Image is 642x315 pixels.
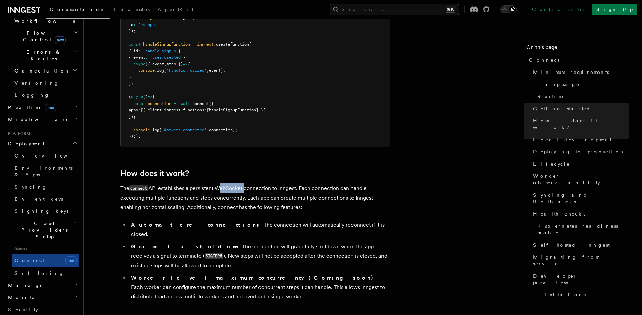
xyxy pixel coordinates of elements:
[530,208,629,220] a: Health checks
[131,243,239,250] strong: Graceful shutdown
[8,307,38,312] span: Security
[12,30,74,43] span: Flow Control
[181,49,183,53] span: ,
[5,140,44,147] span: Deployment
[129,273,390,302] li: - Each worker can configure the maximum number of concurrent steps it can handle. This allows Inn...
[12,46,79,65] button: Errors & Retries
[45,104,56,111] span: new
[50,7,105,12] span: Documentation
[141,108,162,112] span: [{ client
[533,273,629,286] span: Developer preview
[14,208,68,214] span: Signing keys
[207,68,209,73] span: ,
[155,68,164,73] span: .log
[14,92,50,98] span: Logging
[534,78,629,90] a: Language
[138,68,155,73] span: console
[205,253,223,259] code: SIGTERM
[209,68,225,73] span: event);
[5,116,69,123] span: Middleware
[14,165,73,177] span: Environments & Apps
[188,62,190,66] span: {
[138,49,141,53] span: :
[192,42,195,47] span: =
[129,75,131,80] span: }
[131,94,143,99] span: async
[129,22,133,27] span: id
[12,205,79,217] a: Signing keys
[14,153,84,159] span: Overview
[133,22,136,27] span: :
[178,49,181,53] span: }
[533,173,629,186] span: Worker observability
[110,2,154,18] a: Examples
[143,42,190,47] span: handleSignupFunction
[14,80,59,86] span: Versioning
[12,267,79,279] a: Self hosting
[129,94,131,99] span: (
[529,57,559,63] span: Connect
[138,22,157,27] span: 'my-app'
[533,161,570,167] span: Lifecycle
[12,181,79,193] a: Syncing
[330,4,459,15] button: Search...⌘K
[114,7,150,12] span: Examples
[5,291,79,304] button: Monitor
[526,54,629,66] a: Connect
[12,243,79,254] span: Guides
[133,62,145,66] span: async
[55,36,66,44] span: new
[5,131,30,136] span: Platform
[5,113,79,125] button: Middleware
[120,169,189,178] a: How does it work?
[533,117,629,131] span: How does it work?
[129,114,136,119] span: });
[5,150,79,279] div: Deployment
[14,258,45,263] span: Connect
[164,108,181,112] span: inngest
[592,4,637,15] a: Sign Up
[131,222,260,228] strong: Automatic re-connections
[534,90,629,103] a: Runtime
[12,254,79,267] a: Connectnew
[133,127,150,132] span: console
[138,108,141,112] span: :
[533,241,610,248] span: Self hosted Inngest
[129,81,133,86] span: );
[5,138,79,150] button: Deployment
[530,270,629,289] a: Developer preview
[533,192,629,205] span: Syncing and Rollbacks
[537,81,580,88] span: Language
[162,127,207,132] span: 'Worker: connected'
[129,55,145,60] span: { event
[150,127,159,132] span: .log
[530,189,629,208] a: Syncing and Rollbacks
[164,62,166,66] span: ,
[166,68,207,73] span: 'Function called'
[207,127,209,132] span: ,
[150,55,183,60] span: 'user.created'
[12,220,74,240] span: Cloud Providers Setup
[192,101,209,106] span: connect
[12,89,79,101] a: Logging
[209,127,237,132] span: connection);
[183,55,185,60] span: }
[530,170,629,189] a: Worker observability
[214,42,249,47] span: .createFunction
[209,101,214,106] span: ({
[145,62,164,66] span: ({ event
[526,43,629,54] h4: On this page
[5,282,43,289] span: Manage
[14,196,63,202] span: Event keys
[530,66,629,78] a: Minimum requirements
[166,62,183,66] span: step })
[207,108,266,112] span: [handleSignupFunction] }]
[12,77,79,89] a: Versioning
[183,108,204,112] span: functions
[197,42,214,47] span: inngest
[533,136,611,143] span: Local development
[533,148,625,155] span: Deploying to production
[446,6,455,13] kbd: ⌘K
[129,29,136,33] span: });
[129,185,148,191] code: connect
